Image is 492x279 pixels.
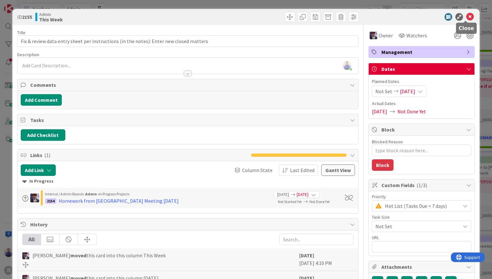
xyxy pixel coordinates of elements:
img: ML [22,252,29,259]
span: Comments [30,81,347,89]
span: Not Done Yet [309,199,330,204]
label: Blocked Reason [372,139,403,145]
b: moved [70,252,86,259]
span: Not Started Yet [278,199,302,204]
span: Actual Dates [372,100,471,107]
span: Not Set [375,87,392,95]
span: Support [13,1,29,9]
button: Add Comment [21,94,62,106]
div: In Progress [22,178,354,185]
div: [DATE] 4:10 PM [299,252,353,268]
b: [DATE] [299,252,314,259]
span: Owner [379,32,393,39]
span: ID [17,13,32,21]
img: giUxrGjZtNKMuZhnGJz0o5sq7ZJoDJBO.jpg [343,61,351,70]
div: Homework from [GEOGRAPHIC_DATA] Meeting [DATE] [59,197,179,205]
span: Description [17,52,39,57]
span: [DATE] [277,191,289,198]
div: Task Size [372,215,471,219]
span: Management [381,48,463,56]
span: In Progress Projects [99,192,129,196]
button: Block [372,159,394,171]
span: Custom Fields [381,181,463,189]
input: type card name here... [17,35,359,47]
div: Priority [372,194,471,199]
img: ML [30,193,39,202]
span: [DATE] [372,108,387,115]
div: URL [372,235,471,240]
span: Admin [39,12,63,17]
div: All [23,234,41,245]
button: Gantt View [321,164,355,176]
input: Search... [279,234,353,245]
div: 2154 [45,198,56,204]
span: Internal / Admin Boards › [45,192,85,196]
button: Last Edited [279,164,318,176]
span: ( 1 ) [44,152,50,158]
b: 2155 [22,14,32,20]
span: Tasks [30,116,347,124]
span: Last Edited [290,166,315,174]
span: [DATE] [297,191,308,198]
b: Admin › [85,192,99,196]
b: This Week [39,17,63,22]
span: ( 1/3 ) [416,182,427,188]
span: Links [30,151,248,159]
button: Add Link [21,164,56,176]
span: Watchers [406,32,427,39]
span: Attachments [381,263,463,271]
span: Planned Dates [372,78,471,85]
button: Add Checklist [21,129,65,141]
span: Not Done Yet [397,108,426,115]
span: [DATE] [400,87,415,95]
span: Hot List (Tasks Due < 7 days) [385,201,457,210]
label: Title [17,30,25,35]
span: Block [381,126,463,133]
span: Column State [242,166,272,174]
h5: Close [459,25,474,31]
span: Not Set [375,222,457,231]
span: [PERSON_NAME] this card into this column This Week [33,252,166,259]
span: Dates [381,65,463,73]
span: History [30,221,347,228]
img: ML [370,32,377,39]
